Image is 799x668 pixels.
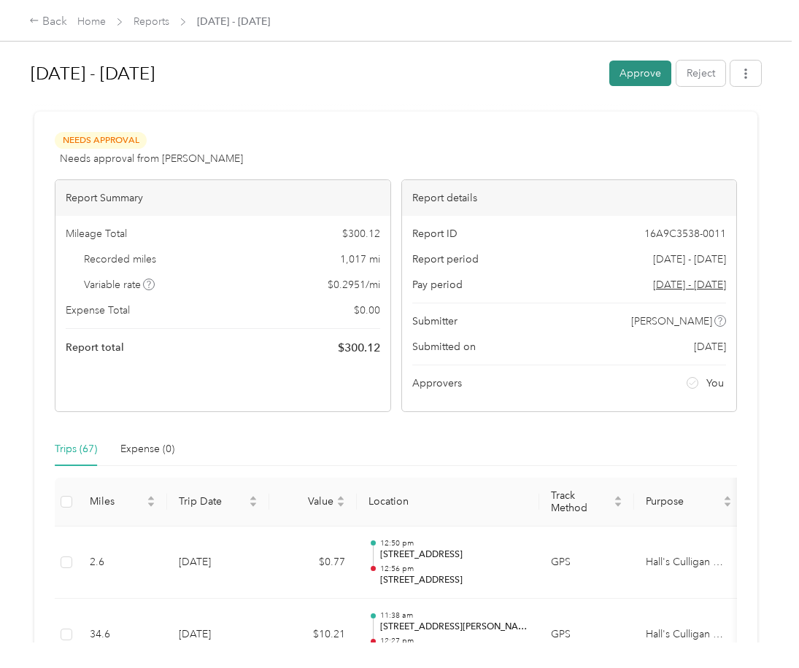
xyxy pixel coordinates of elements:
[380,621,528,634] p: [STREET_ADDRESS][PERSON_NAME]
[723,500,732,509] span: caret-down
[29,13,67,31] div: Back
[66,340,124,355] span: Report total
[328,277,380,292] span: $ 0.2951 / mi
[354,303,380,318] span: $ 0.00
[84,277,155,292] span: Variable rate
[551,489,611,514] span: Track Method
[147,494,155,502] span: caret-up
[78,478,167,527] th: Miles
[281,495,333,508] span: Value
[539,527,634,599] td: GPS
[31,56,599,91] h1: Aug 1 - 31, 2025
[717,586,799,668] iframe: Everlance-gr Chat Button Frame
[676,61,725,86] button: Reject
[614,500,622,509] span: caret-down
[380,538,528,548] p: 12:50 pm
[167,478,269,527] th: Trip Date
[55,441,97,457] div: Trips (67)
[634,478,744,527] th: Purpose
[340,252,380,267] span: 1,017 mi
[412,226,458,241] span: Report ID
[634,527,744,599] td: Hall's Culligan Water
[380,564,528,574] p: 12:56 pm
[197,14,270,29] span: [DATE] - [DATE]
[694,339,726,354] span: [DATE]
[653,277,726,292] span: Go to pay period
[342,226,380,241] span: $ 300.12
[380,636,528,646] p: 12:27 pm
[336,500,345,509] span: caret-down
[402,180,737,216] div: Report details
[380,574,528,587] p: [STREET_ADDRESS]
[120,441,174,457] div: Expense (0)
[539,478,634,527] th: Track Method
[412,277,463,292] span: Pay period
[147,500,155,509] span: caret-down
[84,252,156,267] span: Recorded miles
[609,61,671,86] button: Approve
[653,252,726,267] span: [DATE] - [DATE]
[179,495,246,508] span: Trip Date
[55,180,390,216] div: Report Summary
[412,339,476,354] span: Submitted on
[336,494,345,502] span: caret-up
[249,500,258,509] span: caret-down
[380,610,528,621] p: 11:38 am
[412,252,479,267] span: Report period
[66,303,130,318] span: Expense Total
[644,226,726,241] span: 16A9C3538-0011
[723,494,732,502] span: caret-up
[614,494,622,502] span: caret-up
[55,132,147,149] span: Needs Approval
[90,495,144,508] span: Miles
[646,495,720,508] span: Purpose
[66,226,127,241] span: Mileage Total
[706,376,724,391] span: You
[77,15,106,28] a: Home
[134,15,169,28] a: Reports
[269,527,357,599] td: $0.77
[357,478,539,527] th: Location
[631,314,712,329] span: [PERSON_NAME]
[60,151,243,166] span: Needs approval from [PERSON_NAME]
[78,527,167,599] td: 2.6
[412,314,458,329] span: Submitter
[380,548,528,562] p: [STREET_ADDRESS]
[412,376,462,391] span: Approvers
[167,527,269,599] td: [DATE]
[269,478,357,527] th: Value
[338,339,380,357] span: $ 300.12
[249,494,258,502] span: caret-up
